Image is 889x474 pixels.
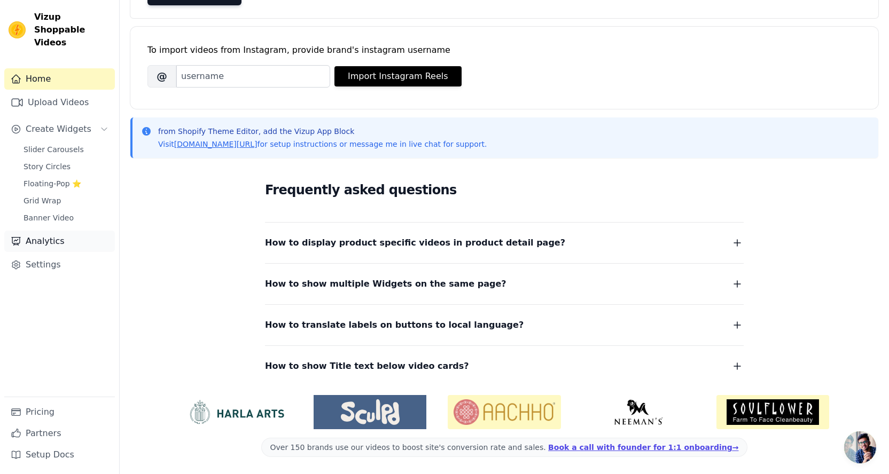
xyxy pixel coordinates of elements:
[17,193,115,208] a: Grid Wrap
[24,161,71,172] span: Story Circles
[448,395,560,429] img: Aachho
[4,118,115,140] button: Create Widgets
[24,178,81,189] span: Floating-Pop ⭐
[265,359,744,374] button: How to show Title text below video cards?
[265,235,565,250] span: How to display product specific videos in product detail page?
[17,210,115,225] a: Banner Video
[844,431,876,463] div: Open chat
[24,195,61,206] span: Grid Wrap
[4,254,115,275] a: Settings
[334,66,462,86] button: Import Instagram Reels
[176,65,330,88] input: username
[265,276,506,291] span: How to show multiple Widgets on the same page?
[158,126,487,137] p: from Shopify Theme Editor, add the Vizup App Block
[34,11,111,49] span: Vizup Shoppable Videos
[265,276,744,291] button: How to show multiple Widgets on the same page?
[17,176,115,191] a: Floating-Pop ⭐
[265,179,744,201] h2: Frequently asked questions
[147,65,176,88] span: @
[158,139,487,149] p: Visit for setup instructions or message me in live chat for support.
[548,443,738,452] a: Book a call with founder for 1:1 onboarding
[174,140,258,148] a: [DOMAIN_NAME][URL]
[26,123,91,136] span: Create Widgets
[24,144,84,155] span: Slider Carousels
[314,399,426,425] img: Sculpd US
[582,399,695,425] img: Neeman's
[4,92,115,113] a: Upload Videos
[17,159,115,174] a: Story Circles
[4,444,115,465] a: Setup Docs
[4,68,115,90] a: Home
[265,318,524,333] span: How to translate labels on buttons to local language?
[265,359,469,374] span: How to show Title text below video cards?
[4,231,115,252] a: Analytics
[4,401,115,423] a: Pricing
[265,235,744,250] button: How to display product specific videos in product detail page?
[24,212,74,223] span: Banner Video
[9,21,26,38] img: Vizup
[17,142,115,157] a: Slider Carousels
[4,423,115,444] a: Partners
[180,399,292,425] img: HarlaArts
[716,395,829,429] img: Soulflower
[147,44,861,57] div: To import videos from Instagram, provide brand's instagram username
[265,318,744,333] button: How to translate labels on buttons to local language?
